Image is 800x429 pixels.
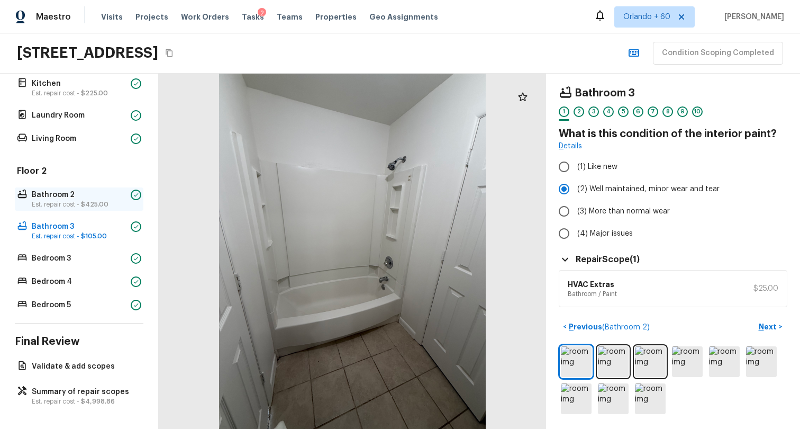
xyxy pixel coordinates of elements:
p: Bathroom 3 [32,221,126,232]
p: Est. repair cost - [32,397,137,406]
img: room img [709,346,740,377]
span: Projects [135,12,168,22]
p: Est. repair cost - [32,232,126,240]
p: Kitchen [32,78,126,89]
p: Bathroom / Paint [568,290,617,298]
span: Teams [277,12,303,22]
span: $425.00 [81,201,108,208]
button: Next> [753,318,787,336]
img: room img [672,346,703,377]
h4: Final Review [15,335,143,348]
span: [PERSON_NAME] [720,12,784,22]
span: Geo Assignments [369,12,438,22]
p: Validate & add scopes [32,361,137,372]
h4: Bathroom 3 [575,86,635,100]
img: room img [561,346,592,377]
img: room img [561,383,592,414]
h6: HVAC Extras [568,279,617,290]
h5: Floor 2 [15,165,143,179]
p: Bedroom 3 [32,253,126,264]
img: room img [635,346,666,377]
p: Bathroom 2 [32,190,126,200]
button: <Previous(Bathroom 2) [559,318,654,336]
img: room img [635,383,666,414]
span: ( Bathroom 2 ) [602,324,650,331]
span: Visits [101,12,123,22]
span: (3) More than normal wear [577,206,670,217]
p: Summary of repair scopes [32,387,137,397]
span: (1) Like new [577,162,617,172]
div: 2 [258,8,266,19]
span: Tasks [242,13,264,21]
p: Living Room [32,133,126,144]
img: room img [746,346,777,377]
span: $105.00 [81,233,107,239]
span: $225.00 [81,90,108,96]
span: Maestro [36,12,71,22]
div: 4 [603,106,614,117]
div: 7 [648,106,658,117]
p: Next [759,321,779,332]
div: 6 [633,106,643,117]
p: Bedroom 4 [32,276,126,287]
h2: [STREET_ADDRESS] [17,43,158,62]
span: Work Orders [181,12,229,22]
img: room img [598,383,629,414]
h4: What is this condition of the interior paint? [559,127,787,141]
div: 2 [574,106,584,117]
div: 10 [692,106,703,117]
a: Details [559,141,582,151]
p: Est. repair cost - [32,89,126,97]
div: 5 [618,106,629,117]
span: $4,998.86 [81,398,115,405]
p: Bedroom 5 [32,300,126,310]
button: Copy Address [162,46,176,60]
h5: Repair Scope ( 1 ) [576,254,640,265]
span: (2) Well maintained, minor wear and tear [577,184,720,194]
div: 3 [588,106,599,117]
p: Previous [567,321,650,333]
p: Est. repair cost - [32,200,126,209]
div: 9 [677,106,688,117]
div: 8 [662,106,673,117]
img: room img [598,346,629,377]
span: Orlando + 60 [623,12,670,22]
span: (4) Major issues [577,228,633,239]
p: $25.00 [753,283,778,294]
div: 1 [559,106,569,117]
p: Laundry Room [32,110,126,121]
span: Properties [315,12,357,22]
